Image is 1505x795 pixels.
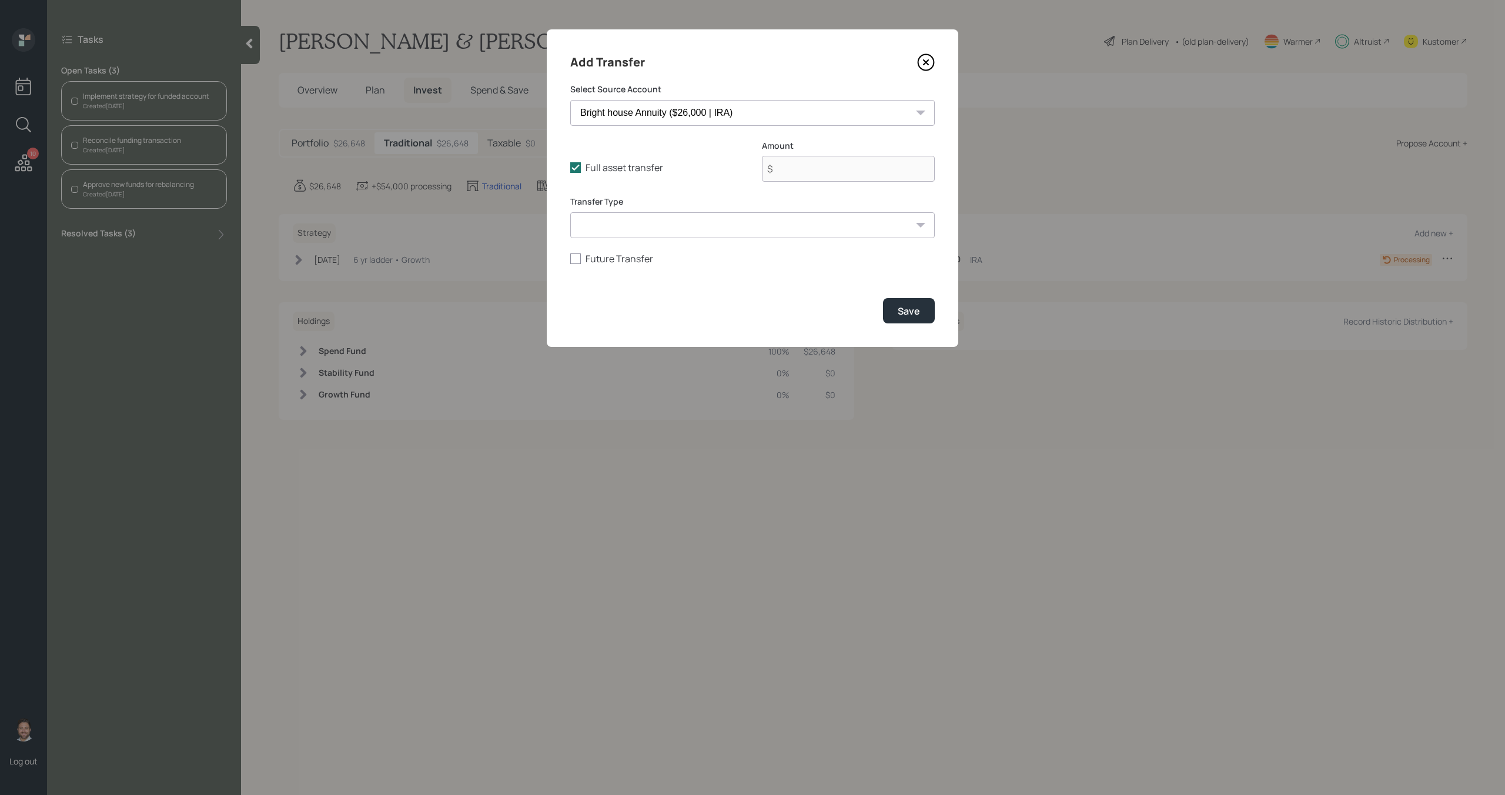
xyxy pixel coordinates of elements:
h4: Add Transfer [570,53,645,72]
label: Full asset transfer [570,161,743,174]
label: Select Source Account [570,83,935,95]
button: Save [883,298,935,323]
div: Save [898,305,920,318]
label: Transfer Type [570,196,935,208]
label: Amount [762,140,935,152]
label: Future Transfer [570,252,935,265]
